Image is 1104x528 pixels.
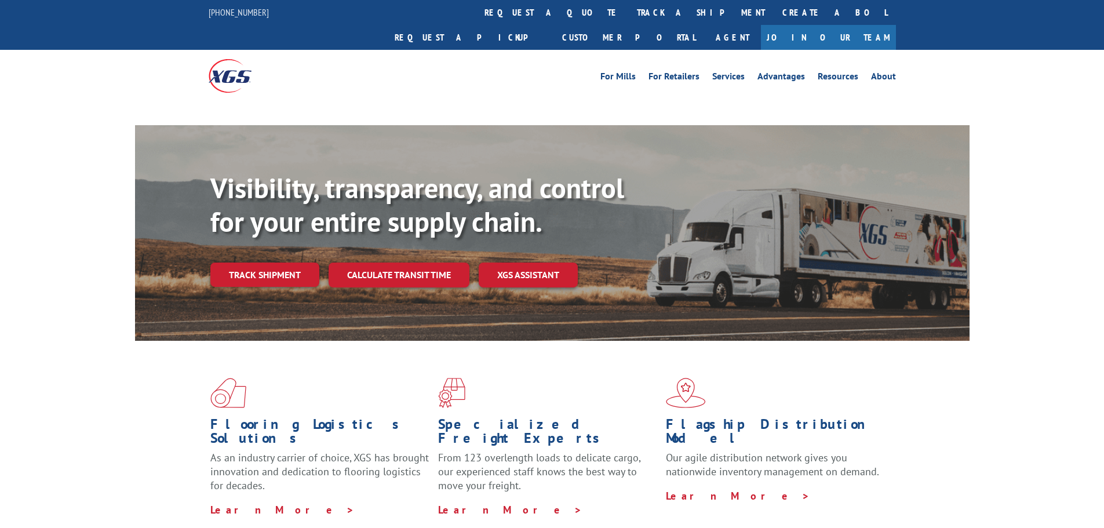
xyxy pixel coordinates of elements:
[648,72,699,85] a: For Retailers
[210,378,246,408] img: xgs-icon-total-supply-chain-intelligence-red
[666,489,810,502] a: Learn More >
[438,417,657,451] h1: Specialized Freight Experts
[761,25,896,50] a: Join Our Team
[818,72,858,85] a: Resources
[704,25,761,50] a: Agent
[210,451,429,492] span: As an industry carrier of choice, XGS has brought innovation and dedication to flooring logistics...
[666,451,879,478] span: Our agile distribution network gives you nationwide inventory management on demand.
[479,263,578,287] a: XGS ASSISTANT
[210,503,355,516] a: Learn More >
[666,417,885,451] h1: Flagship Distribution Model
[871,72,896,85] a: About
[438,378,465,408] img: xgs-icon-focused-on-flooring-red
[712,72,745,85] a: Services
[210,170,624,239] b: Visibility, transparency, and control for your entire supply chain.
[386,25,553,50] a: Request a pickup
[757,72,805,85] a: Advantages
[209,6,269,18] a: [PHONE_NUMBER]
[438,451,657,502] p: From 123 overlength loads to delicate cargo, our experienced staff knows the best way to move you...
[210,263,319,287] a: Track shipment
[210,417,429,451] h1: Flooring Logistics Solutions
[329,263,469,287] a: Calculate transit time
[438,503,582,516] a: Learn More >
[553,25,704,50] a: Customer Portal
[600,72,636,85] a: For Mills
[666,378,706,408] img: xgs-icon-flagship-distribution-model-red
